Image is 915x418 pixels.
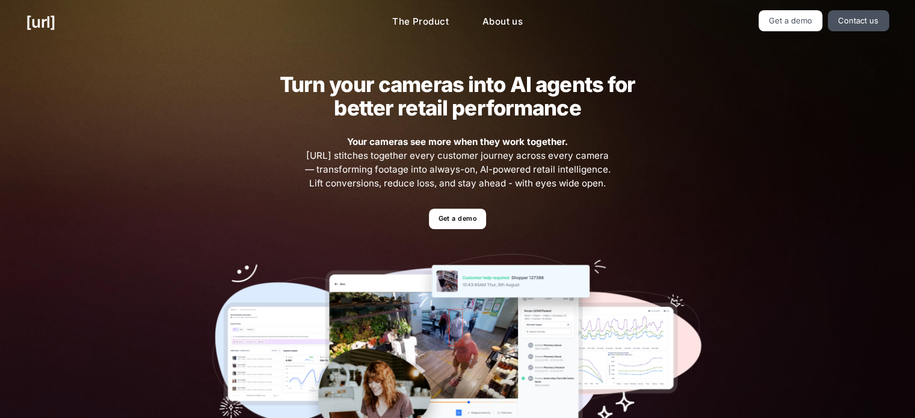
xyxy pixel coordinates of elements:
[473,10,532,34] a: About us
[383,10,458,34] a: The Product
[303,135,612,190] span: [URL] stitches together every customer journey across every camera — transforming footage into al...
[260,73,654,120] h2: Turn your cameras into AI agents for better retail performance
[828,10,889,31] a: Contact us
[347,136,568,147] strong: Your cameras see more when they work together.
[759,10,823,31] a: Get a demo
[26,10,55,34] a: [URL]
[429,209,486,230] a: Get a demo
